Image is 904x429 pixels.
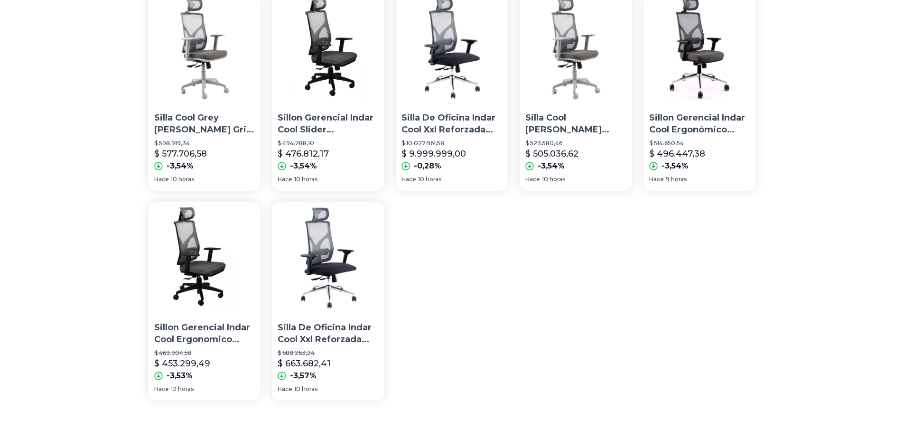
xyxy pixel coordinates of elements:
p: $ 9.999.999,00 [401,147,466,160]
span: Hace [278,385,292,393]
span: Hace [154,176,169,183]
span: 10 horas [171,176,194,183]
p: -3,54% [167,160,194,172]
p: -3,57% [290,370,317,382]
p: $ 505.036,62 [525,147,578,160]
p: Sillon Gerencial Indar Cool Ergonómico Base Cromada Cabezal [649,112,750,136]
p: Silla Cool [PERSON_NAME] Apoyacabeza [PERSON_NAME] Mesh Diseño Brazo [525,112,626,136]
p: $ 598.919,34 [154,140,255,147]
p: $ 10.027.961,58 [401,140,503,147]
span: Hace [154,385,169,393]
p: $ 494.288,10 [278,140,379,147]
span: Hace [401,176,416,183]
p: $ 496.447,38 [649,147,705,160]
span: 10 horas [418,176,441,183]
p: -3,54% [290,160,317,172]
p: -3,53% [167,370,193,382]
a: Sillon Gerencial Indar Cool Ergonomico Apoyo Lumbar Cabezal Sillon Gerencial Indar Cool Ergonomic... [149,202,261,401]
p: -0,28% [414,160,441,172]
p: $ 688.263,24 [278,349,379,357]
span: Hace [278,176,292,183]
span: Hace [649,176,664,183]
p: Silla De Oficina Indar Cool Xxl Reforzada Amplia Nacional [401,112,503,136]
span: 9 horas [666,176,687,183]
p: Sillon Gerencial Indar Cool Ergonomico Apoyo Lumbar Cabezal [154,322,255,345]
p: $ 469.904,58 [154,349,255,357]
p: Silla Cool Grey [PERSON_NAME] Gris Con Apoyacabeza [154,112,255,136]
p: $ 476.812,17 [278,147,329,160]
p: $ 523.580,46 [525,140,626,147]
span: 10 horas [294,385,317,393]
p: $ 453.299,49 [154,357,210,370]
p: -3,54% [538,160,565,172]
span: 10 horas [542,176,565,183]
p: Silla De Oficina Indar Cool Xxl Reforzada Con Cabezal [278,322,379,345]
img: Sillon Gerencial Indar Cool Ergonomico Apoyo Lumbar Cabezal [149,202,261,315]
img: Silla De Oficina Indar Cool Xxl Reforzada Con Cabezal [272,202,384,315]
p: $ 514.650,54 [649,140,750,147]
p: -3,54% [662,160,689,172]
span: 12 horas [171,385,194,393]
span: 10 horas [294,176,317,183]
p: Sillon Gerencial Indar Cool Slider Ergonomico Lumbar Cabezal [278,112,379,136]
p: $ 577.706,58 [154,147,207,160]
a: Silla De Oficina Indar Cool Xxl Reforzada Con Cabezal Silla De Oficina Indar Cool Xxl Reforzada C... [272,202,384,401]
p: $ 663.682,41 [278,357,331,370]
span: Hace [525,176,540,183]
